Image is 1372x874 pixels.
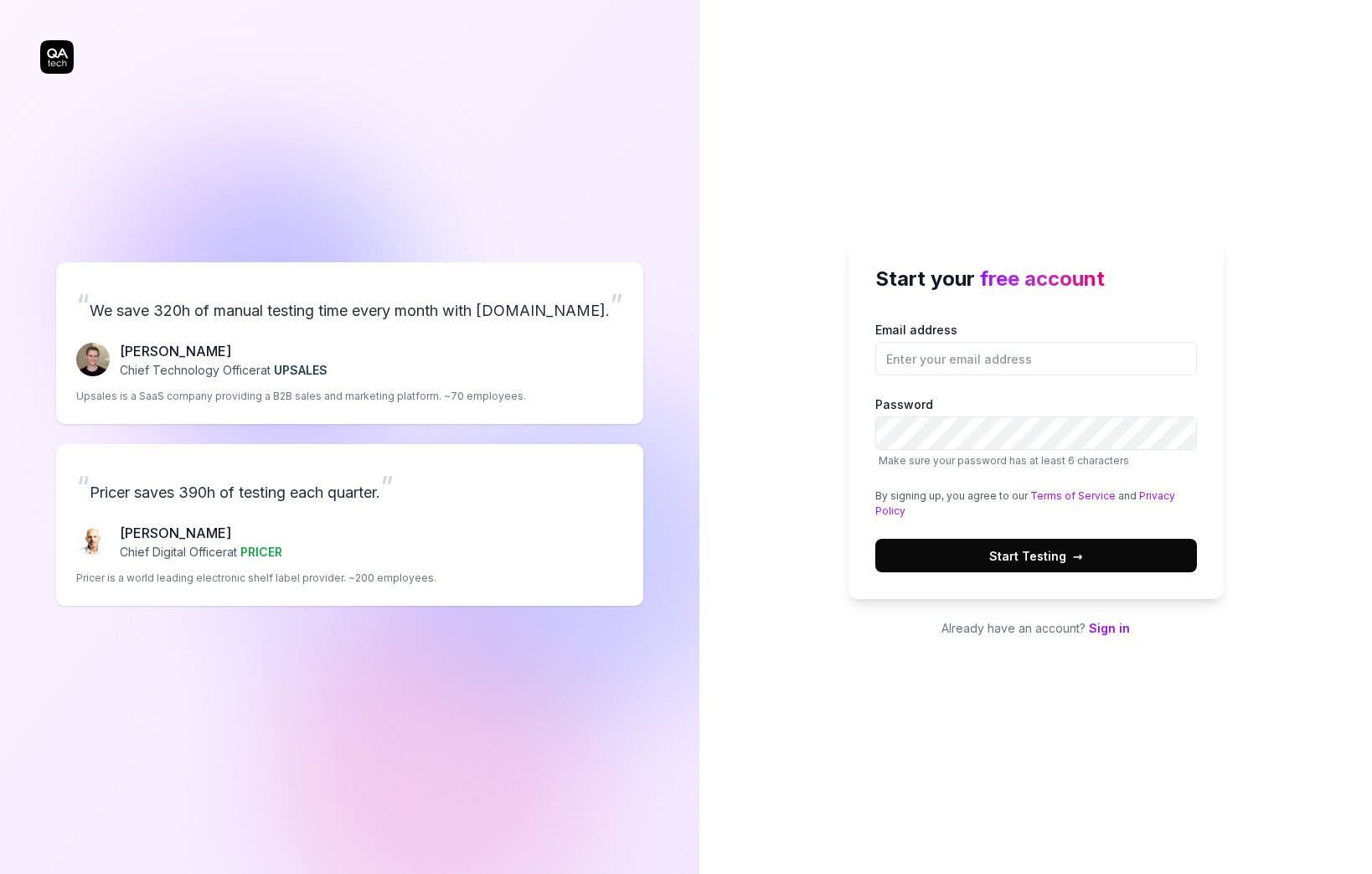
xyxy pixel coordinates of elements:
span: “ [76,468,90,505]
span: ” [380,468,394,505]
label: Email address [875,321,1197,375]
a: “Pricer saves 390h of testing each quarter.”Chris Chalkitis[PERSON_NAME]Chief Digital Officerat P... [56,444,643,606]
p: Already have an account? [848,619,1224,637]
span: free account [980,266,1105,291]
span: PRICER [240,545,282,559]
span: Make sure your password has at least 6 characters [879,454,1129,467]
span: → [1073,547,1083,565]
a: Sign in [1089,621,1130,635]
p: Chief Digital Officer at [120,543,282,561]
img: Chris Chalkitis [76,525,110,558]
p: Pricer is a world leading electronic shelf label provider. ~200 employees. [76,571,436,586]
p: Upsales is a SaaS company providing a B2B sales and marketing platform. ~70 employees. [76,389,526,404]
div: By signing up, you agree to our and [875,489,1197,519]
input: Email address [875,342,1197,375]
span: Start Testing [989,547,1083,565]
p: Chief Technology Officer at [120,361,328,379]
p: We save 320h of manual testing time every month with [DOMAIN_NAME]. [76,282,623,328]
p: [PERSON_NAME] [120,523,282,543]
h2: Start your [875,264,1197,294]
label: Password [875,396,1197,468]
img: Fredrik Seidl [76,343,110,376]
a: Terms of Service [1030,489,1116,502]
a: “We save 320h of manual testing time every month with [DOMAIN_NAME].”Fredrik Seidl[PERSON_NAME]Ch... [56,262,643,424]
span: “ [76,287,90,323]
span: ” [610,287,623,323]
button: Start Testing→ [875,539,1197,572]
input: PasswordMake sure your password has at least 6 characters [875,416,1197,450]
p: [PERSON_NAME] [120,341,328,361]
p: Pricer saves 390h of testing each quarter. [76,464,623,509]
span: UPSALES [274,363,328,377]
